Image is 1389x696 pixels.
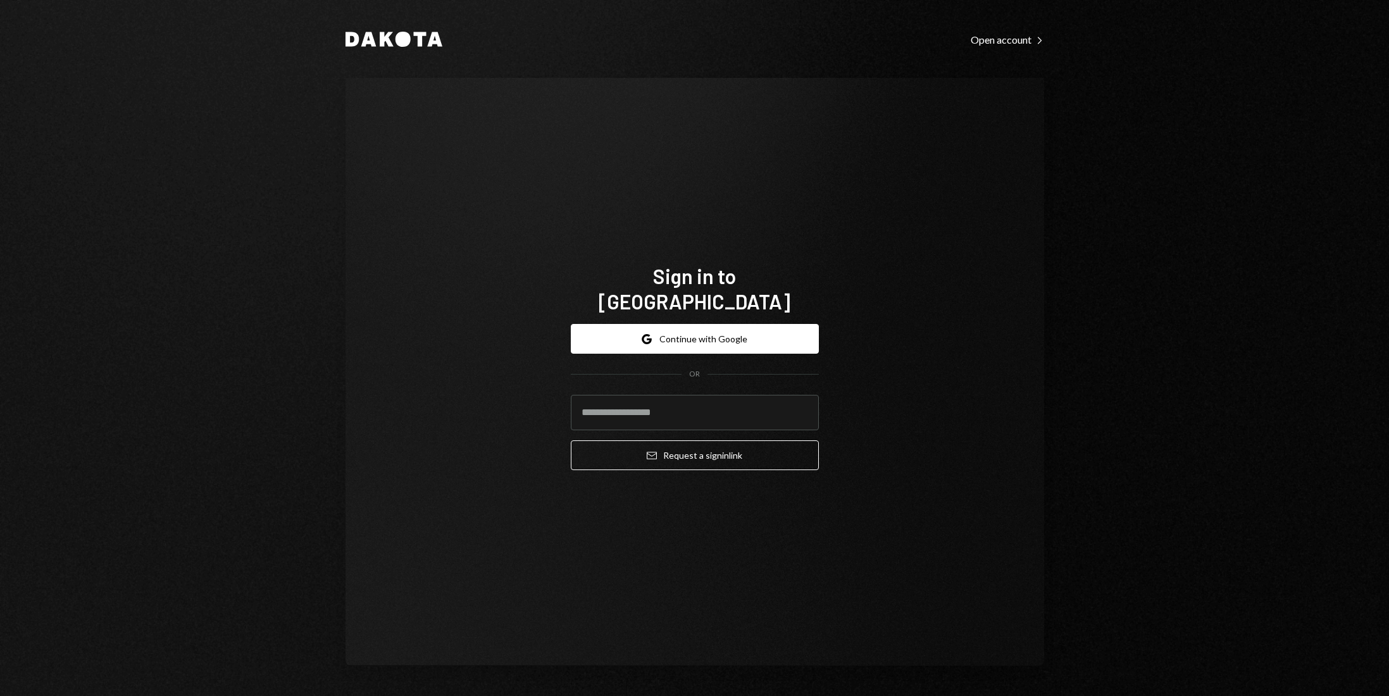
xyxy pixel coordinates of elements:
div: OR [689,369,700,380]
h1: Sign in to [GEOGRAPHIC_DATA] [571,263,819,314]
div: Open account [971,34,1044,46]
a: Open account [971,32,1044,46]
button: Request a signinlink [571,440,819,470]
button: Continue with Google [571,324,819,354]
